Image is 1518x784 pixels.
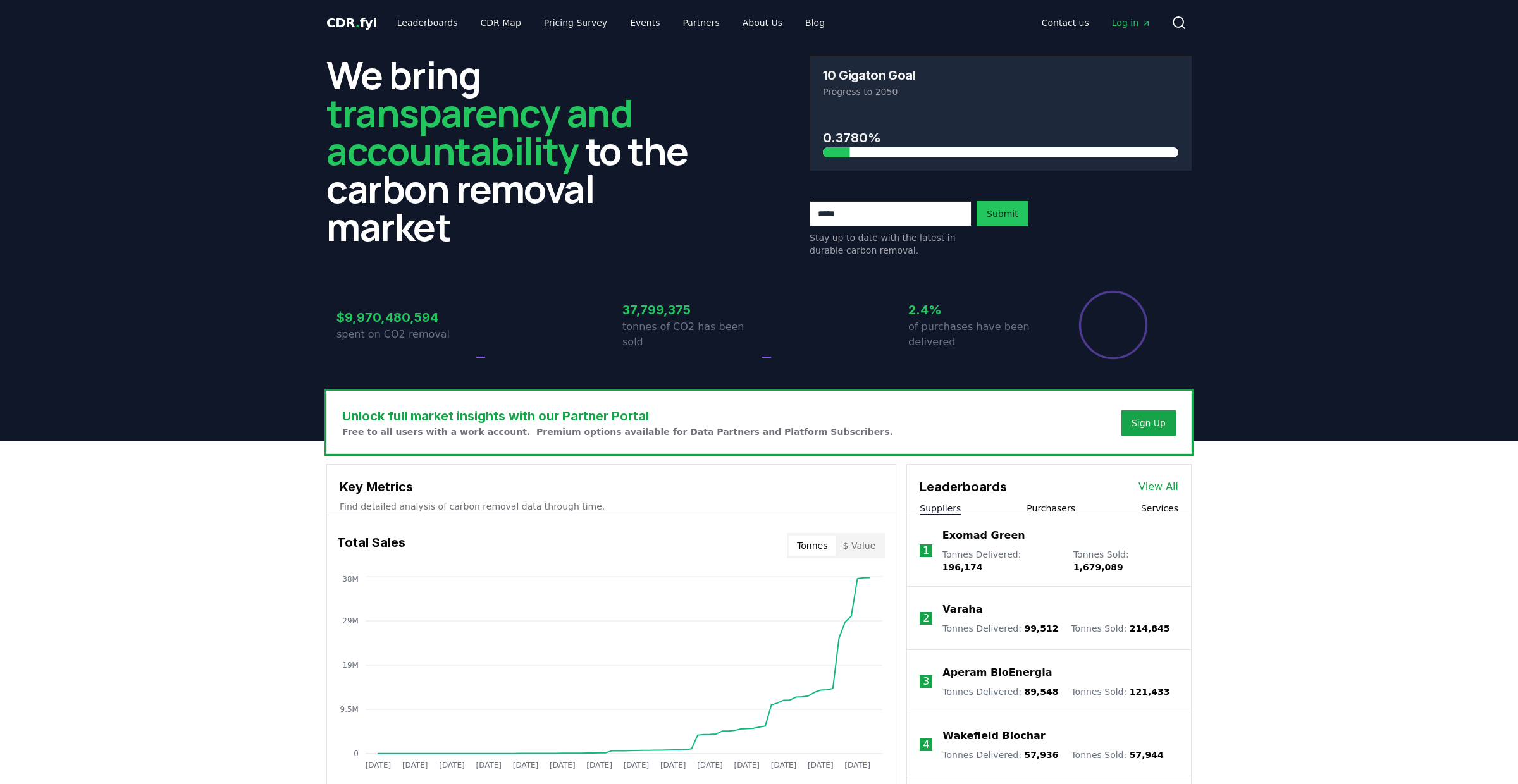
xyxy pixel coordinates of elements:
[923,611,929,626] p: 2
[808,761,834,769] tspan: [DATE]
[1102,11,1161,34] a: Log in
[734,761,760,769] tspan: [DATE]
[1132,417,1166,429] a: Sign Up
[622,300,759,319] h3: 37,799,375
[942,749,1058,761] p: Tonnes Delivered :
[513,761,539,769] tspan: [DATE]
[1141,502,1178,515] button: Services
[923,543,929,558] p: 1
[1121,410,1176,436] button: Sign Up
[1112,16,1151,29] span: Log in
[326,15,377,30] span: CDR fyi
[1032,11,1099,34] a: Contact us
[920,477,1007,496] h3: Leaderboards
[342,575,359,584] tspan: 38M
[908,319,1045,350] p: of purchases have been delivered
[366,761,392,769] tspan: [DATE]
[550,761,576,769] tspan: [DATE]
[340,477,883,496] h3: Key Metrics
[977,201,1028,226] button: Submit
[1027,502,1075,515] button: Purchasers
[587,761,613,769] tspan: [DATE]
[1071,749,1163,761] p: Tonnes Sold :
[845,761,871,769] tspan: [DATE]
[337,533,405,558] h3: Total Sales
[942,665,1052,680] a: Aperam BioEnergia
[1130,623,1170,634] span: 214,845
[1071,622,1169,635] p: Tonnes Sold :
[771,761,797,769] tspan: [DATE]
[942,685,1058,698] p: Tonnes Delivered :
[336,308,473,327] h3: $9,970,480,594
[471,11,531,34] a: CDR Map
[823,128,1178,147] h3: 0.3780%
[908,300,1045,319] h3: 2.4%
[1024,623,1058,634] span: 99,512
[326,87,632,176] span: transparency and accountability
[342,661,359,670] tspan: 19M
[1078,290,1149,360] div: Percentage of sales delivered
[1138,479,1178,494] a: View All
[336,327,473,342] p: spent on CO2 removal
[387,11,835,34] nav: Main
[326,56,708,245] h2: We bring to the carbon removal market
[1032,11,1161,34] nav: Main
[923,674,929,689] p: 3
[810,231,972,257] p: Stay up to date with the latest in durable carbon removal.
[342,407,893,426] h3: Unlock full market insights with our Partner Portal
[476,761,502,769] tspan: [DATE]
[789,536,835,556] button: Tonnes
[342,616,359,625] tspan: 29M
[622,319,759,350] p: tonnes of CO2 has been sold
[1073,562,1123,572] span: 1,679,089
[534,11,617,34] a: Pricing Survey
[942,548,1061,573] p: Tonnes Delivered :
[942,528,1025,543] a: Exomad Green
[326,14,377,32] a: CDR.fyi
[1024,750,1058,760] span: 57,936
[342,426,893,438] p: Free to all users with a work account. Premium options available for Data Partners and Platform S...
[1024,687,1058,697] span: 89,548
[387,11,468,34] a: Leaderboards
[1130,750,1164,760] span: 57,944
[697,761,723,769] tspan: [DATE]
[673,11,730,34] a: Partners
[340,705,359,714] tspan: 9.5M
[942,622,1058,635] p: Tonnes Delivered :
[402,761,428,769] tspan: [DATE]
[660,761,686,769] tspan: [DATE]
[354,749,359,758] tspan: 0
[355,15,360,30] span: .
[732,11,793,34] a: About Us
[620,11,670,34] a: Events
[439,761,465,769] tspan: [DATE]
[942,562,983,572] span: 196,174
[923,737,929,752] p: 4
[340,500,883,513] p: Find detailed analysis of carbon removal data through time.
[1071,685,1169,698] p: Tonnes Sold :
[624,761,650,769] tspan: [DATE]
[823,69,915,82] h3: 10 Gigaton Goal
[795,11,835,34] a: Blog
[1073,548,1178,573] p: Tonnes Sold :
[823,85,1178,98] p: Progress to 2050
[920,502,961,515] button: Suppliers
[1130,687,1170,697] span: 121,433
[836,536,884,556] button: $ Value
[942,728,1045,744] a: Wakefield Biochar
[942,602,982,617] a: Varaha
